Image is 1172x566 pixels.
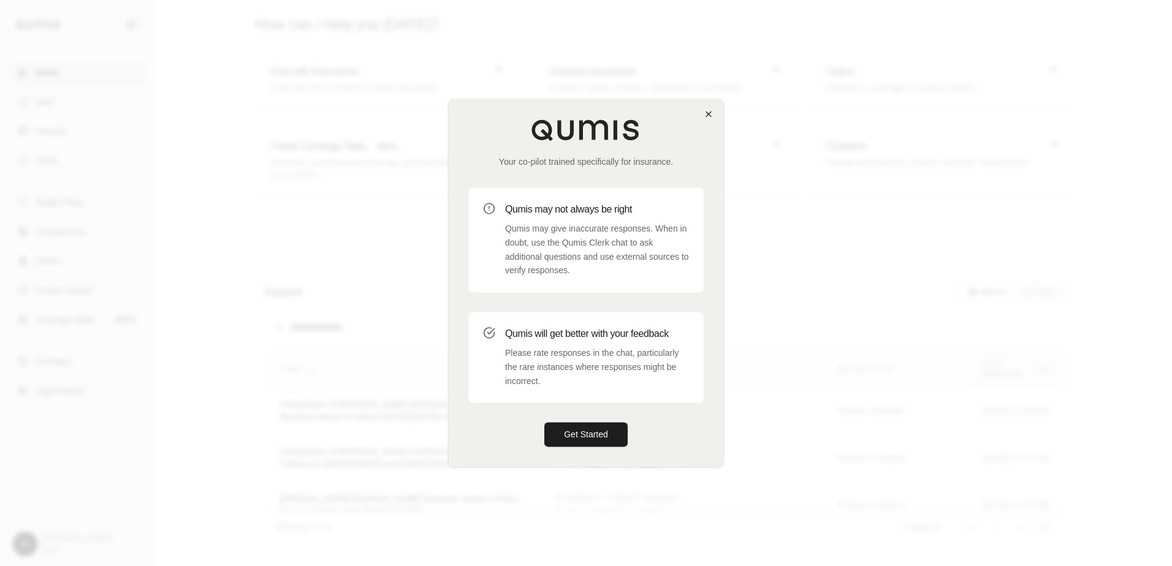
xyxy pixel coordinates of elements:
[531,119,641,141] img: Qumis Logo
[505,222,689,277] p: Qumis may give inaccurate responses. When in doubt, use the Qumis Clerk chat to ask additional qu...
[468,156,704,168] p: Your co-pilot trained specifically for insurance.
[505,202,689,217] h3: Qumis may not always be right
[544,423,628,447] button: Get Started
[505,346,689,388] p: Please rate responses in the chat, particularly the rare instances where responses might be incor...
[505,326,689,341] h3: Qumis will get better with your feedback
